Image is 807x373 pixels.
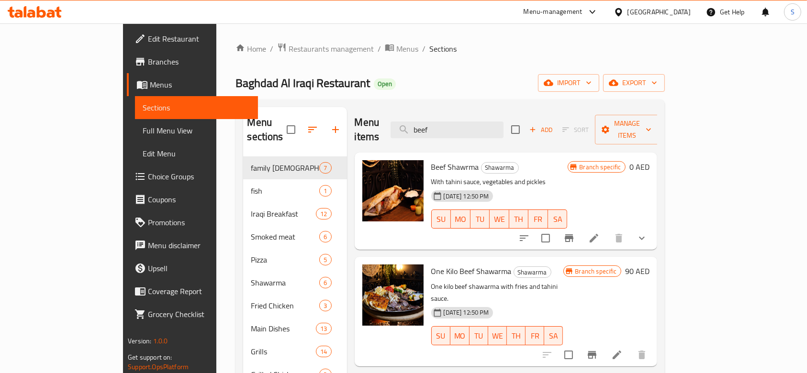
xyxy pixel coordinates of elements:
[470,326,488,345] button: TU
[378,43,381,55] li: /
[135,96,258,119] a: Sections
[611,349,623,361] a: Edit menu item
[251,231,319,242] span: Smoked meat
[526,122,556,137] button: Add
[528,124,554,135] span: Add
[127,27,258,50] a: Edit Restaurant
[243,271,347,294] div: Shawarma6
[251,300,319,311] div: Fried Chicken
[391,121,504,138] input: search
[251,208,316,219] span: Iraqi Breakfast
[319,231,331,242] div: items
[281,120,301,140] span: Select all sections
[552,212,564,226] span: SA
[316,323,331,334] div: items
[556,122,595,137] span: Select section first
[625,264,650,278] h6: 90 AED
[628,7,691,17] div: [GEOGRAPHIC_DATA]
[320,255,331,264] span: 5
[429,43,457,55] span: Sections
[450,326,470,345] button: MO
[235,72,370,94] span: Baghdad Al Iraqi Restaurant
[513,212,525,226] span: TH
[362,264,424,326] img: One Kilo Beef Shawarma
[127,257,258,280] a: Upsell
[243,156,347,179] div: family [DEMOGRAPHIC_DATA] quzi7
[135,142,258,165] a: Edit Menu
[482,162,518,173] span: Shawarma
[316,347,331,356] span: 14
[251,277,319,288] span: Shawarma
[243,248,347,271] div: Pizza5
[243,340,347,363] div: Grills14
[143,125,250,136] span: Full Menu View
[127,280,258,303] a: Coverage Report
[127,234,258,257] a: Menu disclaimer
[148,240,250,251] span: Menu disclaimer
[127,303,258,326] a: Grocery Checklist
[532,212,544,226] span: FR
[319,300,331,311] div: items
[509,209,529,229] button: TH
[324,118,347,141] button: Add section
[319,254,331,265] div: items
[153,335,168,347] span: 1.0.0
[526,326,544,345] button: FR
[148,33,250,44] span: Edit Restaurant
[143,148,250,159] span: Edit Menu
[251,185,319,197] span: fish
[431,281,563,305] p: One kilo beef shawarma with fries and tahini sauce.
[529,329,540,343] span: FR
[148,217,250,228] span: Promotions
[791,7,795,17] span: S
[316,324,331,333] span: 13
[603,118,651,142] span: Manage items
[507,326,526,345] button: TH
[544,326,563,345] button: SA
[374,78,396,90] div: Open
[277,43,374,55] a: Restaurants management
[301,118,324,141] span: Sort sections
[251,323,316,334] span: Main Dishes
[440,308,493,317] span: [DATE] 12:50 PM
[135,119,258,142] a: Full Menu View
[559,345,579,365] span: Select to update
[422,43,426,55] li: /
[636,232,648,244] svg: Show Choices
[588,232,600,244] a: Edit menu item
[548,209,568,229] button: SA
[374,80,396,88] span: Open
[127,50,258,73] a: Branches
[320,186,331,196] span: 1
[128,361,189,373] a: Support.OpsPlatform
[526,122,556,137] span: Add item
[528,209,548,229] button: FR
[431,326,450,345] button: SU
[431,176,568,188] p: With tahini sauce, vegetables and pickles
[630,227,653,250] button: show more
[316,346,331,357] div: items
[474,212,486,226] span: TU
[455,212,467,226] span: MO
[251,346,316,357] div: Grills
[493,212,505,226] span: WE
[431,264,512,278] span: One Kilo Beef Shawarma
[548,329,559,343] span: SA
[127,188,258,211] a: Coupons
[436,329,447,343] span: SU
[320,232,331,241] span: 6
[148,263,250,274] span: Upsell
[251,162,319,174] div: family iraqi quzi
[536,228,556,248] span: Select to update
[319,185,331,197] div: items
[316,209,331,219] span: 12
[251,254,319,265] div: Pizza
[148,285,250,297] span: Coverage Report
[270,43,273,55] li: /
[558,227,581,250] button: Branch-specific-item
[629,160,650,174] h6: 0 AED
[319,277,331,288] div: items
